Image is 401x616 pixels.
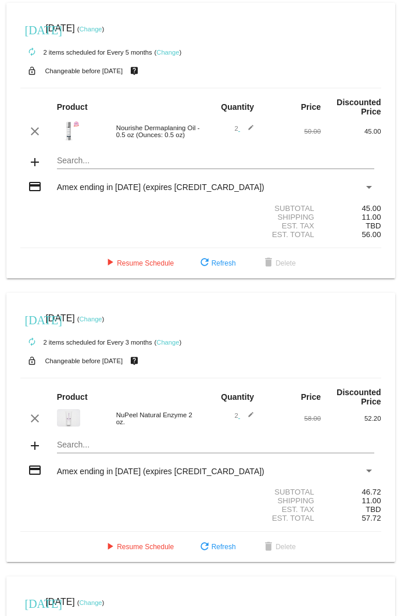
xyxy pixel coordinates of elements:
[57,156,374,166] input: Search...
[57,409,80,427] img: RenoPhotographer_%C2%A9MarcelloRostagni2018_HeadshotPhotographyReno_IMG_0584.jpg
[201,221,321,230] div: Est. Tax
[57,440,374,450] input: Search...
[361,213,381,221] span: 11.00
[57,182,374,192] mat-select: Payment Method
[77,26,105,33] small: ( )
[28,180,42,194] mat-icon: credit_card
[262,256,275,270] mat-icon: delete
[201,204,321,213] div: Subtotal
[25,22,39,36] mat-icon: [DATE]
[45,313,74,323] span: [DATE]
[57,467,264,476] span: Amex ending in [DATE] (expires [CREDIT_CARD_DATA])
[25,335,39,349] mat-icon: autorenew
[156,49,179,56] a: Change
[155,339,182,346] small: ( )
[25,596,39,610] mat-icon: [DATE]
[261,415,321,422] div: 58.00
[79,26,102,33] a: Change
[103,259,174,267] span: Resume Schedule
[45,23,74,33] span: [DATE]
[77,316,105,323] small: ( )
[201,505,321,514] div: Est. Tax
[28,463,42,477] mat-icon: credit_card
[57,467,374,476] mat-select: Payment Method
[79,599,102,606] a: Change
[28,124,42,138] mat-icon: clear
[321,204,381,213] div: 45.00
[103,540,117,554] mat-icon: play_arrow
[103,256,117,270] mat-icon: play_arrow
[240,411,254,425] mat-icon: edit
[77,599,105,606] small: ( )
[94,253,183,274] button: Resume Schedule
[57,119,80,142] img: 5.png
[25,45,39,59] mat-icon: autorenew
[25,312,39,326] mat-icon: [DATE]
[25,63,39,78] mat-icon: lock_open
[20,339,152,346] small: 2 items scheduled for Every 3 months
[28,411,42,425] mat-icon: clear
[155,49,182,56] small: ( )
[188,536,245,557] button: Refresh
[366,221,381,230] span: TBD
[240,124,254,138] mat-icon: edit
[188,253,245,274] button: Refresh
[262,543,296,551] span: Delete
[361,496,381,505] span: 11.00
[261,128,321,135] div: 50.00
[201,230,321,239] div: Est. Total
[110,124,201,138] div: Nourishe Dermaplaning Oil - 0.5 oz (Ounces: 0.5 oz)
[45,67,123,74] small: Changeable before [DATE]
[103,543,174,551] span: Resume Schedule
[110,411,201,425] div: NuPeel Natural Enzyme 2 oz.
[20,49,152,56] small: 2 items scheduled for Every 5 months
[57,102,88,112] strong: Product
[45,357,123,364] small: Changeable before [DATE]
[252,253,305,274] button: Delete
[201,514,321,522] div: Est. Total
[301,102,321,112] strong: Price
[235,412,255,419] span: 2
[321,128,381,135] div: 45.00
[252,536,305,557] button: Delete
[45,597,74,607] span: [DATE]
[366,505,381,514] span: TBD
[235,125,255,132] span: 2
[25,353,39,368] mat-icon: lock_open
[156,339,179,346] a: Change
[28,439,42,453] mat-icon: add
[127,63,141,78] mat-icon: live_help
[262,259,296,267] span: Delete
[198,540,212,554] mat-icon: refresh
[221,102,254,112] strong: Quantity
[321,415,381,422] div: 52.20
[336,98,381,116] strong: Discounted Price
[94,536,183,557] button: Resume Schedule
[28,155,42,169] mat-icon: add
[198,543,236,551] span: Refresh
[221,392,254,402] strong: Quantity
[301,392,321,402] strong: Price
[127,353,141,368] mat-icon: live_help
[262,540,275,554] mat-icon: delete
[201,213,321,221] div: Shipping
[321,488,381,496] div: 46.72
[57,182,264,192] span: Amex ending in [DATE] (expires [CREDIT_CARD_DATA])
[201,488,321,496] div: Subtotal
[336,388,381,406] strong: Discounted Price
[201,496,321,505] div: Shipping
[361,230,381,239] span: 56.00
[198,256,212,270] mat-icon: refresh
[79,316,102,323] a: Change
[198,259,236,267] span: Refresh
[361,514,381,522] span: 57.72
[57,392,88,402] strong: Product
